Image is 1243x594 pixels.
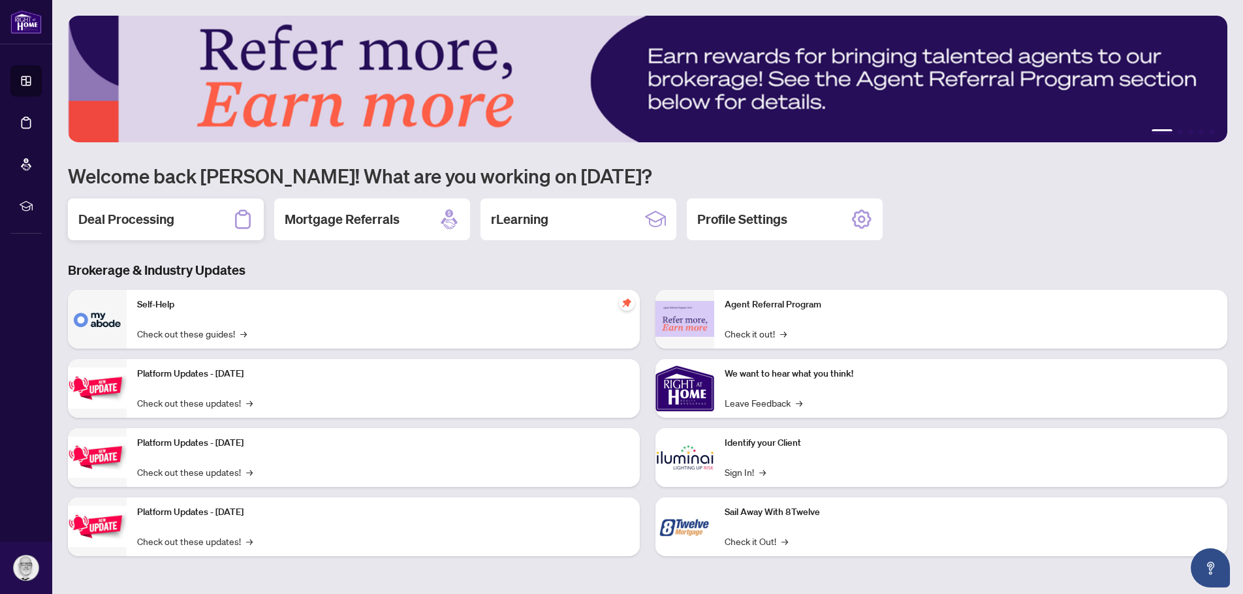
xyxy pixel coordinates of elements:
button: 1 [1152,129,1172,134]
img: Platform Updates - July 21, 2025 [68,367,127,409]
img: Sail Away With 8Twelve [655,497,714,556]
a: Check out these updates!→ [137,396,253,410]
h2: Mortgage Referrals [285,210,400,228]
img: Profile Icon [14,555,39,580]
p: Platform Updates - [DATE] [137,505,629,520]
h2: Profile Settings [697,210,787,228]
img: Slide 0 [68,16,1227,142]
p: Sail Away With 8Twelve [725,505,1217,520]
button: 3 [1188,129,1193,134]
img: We want to hear what you think! [655,359,714,418]
p: Agent Referral Program [725,298,1217,312]
img: Platform Updates - July 8, 2025 [68,437,127,478]
img: logo [10,10,42,34]
span: → [246,396,253,410]
a: Sign In!→ [725,465,766,479]
a: Leave Feedback→ [725,396,802,410]
img: Self-Help [68,290,127,349]
a: Check out these updates!→ [137,465,253,479]
button: 4 [1199,129,1204,134]
span: → [780,326,787,341]
h1: Welcome back [PERSON_NAME]! What are you working on [DATE]? [68,163,1227,188]
span: → [759,465,766,479]
img: Identify your Client [655,428,714,487]
p: Platform Updates - [DATE] [137,436,629,450]
span: → [246,465,253,479]
h2: rLearning [491,210,548,228]
a: Check out these guides!→ [137,326,247,341]
button: 2 [1178,129,1183,134]
h2: Deal Processing [78,210,174,228]
span: → [781,534,788,548]
h3: Brokerage & Industry Updates [68,261,1227,279]
a: Check out these updates!→ [137,534,253,548]
span: → [246,534,253,548]
span: → [240,326,247,341]
img: Platform Updates - June 23, 2025 [68,506,127,547]
p: We want to hear what you think! [725,367,1217,381]
a: Check it Out!→ [725,534,788,548]
img: Agent Referral Program [655,301,714,337]
button: Open asap [1191,548,1230,587]
p: Platform Updates - [DATE] [137,367,629,381]
a: Check it out!→ [725,326,787,341]
p: Self-Help [137,298,629,312]
p: Identify your Client [725,436,1217,450]
button: 5 [1209,129,1214,134]
span: → [796,396,802,410]
span: pushpin [619,295,635,311]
